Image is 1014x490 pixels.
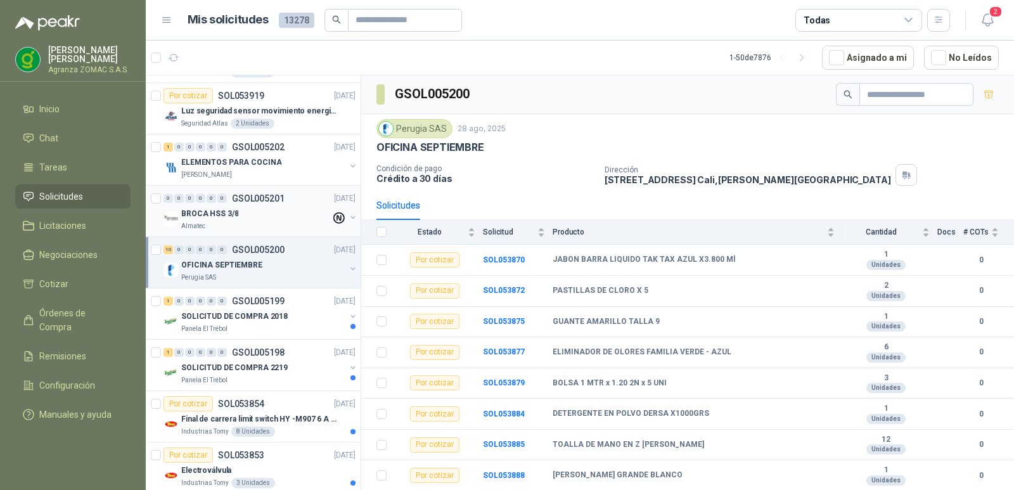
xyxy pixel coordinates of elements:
span: Órdenes de Compra [39,306,119,334]
a: Tareas [15,155,131,179]
b: 1 [842,312,930,322]
img: Logo peakr [15,15,80,30]
div: Unidades [866,475,906,486]
p: Final de carrera limit switch HY -M907 6 A - 250 V a.c [181,413,339,425]
p: GSOL005198 [232,348,285,357]
img: Company Logo [164,416,179,432]
img: Company Logo [379,122,393,136]
a: Licitaciones [15,214,131,238]
div: 0 [196,348,205,357]
b: 0 [963,408,999,420]
p: SOL053853 [218,451,264,460]
span: Estado [394,228,465,236]
span: Negociaciones [39,248,98,262]
img: Company Logo [16,48,40,72]
div: Perugia SAS [376,119,452,138]
p: Agranza ZOMAC S.A.S. [48,66,131,74]
div: 0 [217,348,227,357]
span: 2 [989,6,1003,18]
a: Por cotizarSOL053919[DATE] Company LogoLuz seguridad sensor movimiento energia solarSeguridad Atl... [146,83,361,134]
b: [PERSON_NAME] GRANDE BLANCO [553,470,683,480]
b: 1 [842,465,930,475]
div: 0 [207,245,216,254]
p: [DATE] [334,398,356,410]
p: [DATE] [334,347,356,359]
p: [DATE] [334,244,356,256]
p: 28 ago, 2025 [458,123,506,135]
th: # COTs [963,220,1014,245]
span: Licitaciones [39,219,86,233]
p: Crédito a 30 días [376,173,594,184]
b: 12 [842,435,930,445]
button: 2 [976,9,999,32]
b: 0 [963,254,999,266]
div: Todas [804,13,830,27]
div: 0 [207,194,216,203]
a: Solicitudes [15,184,131,209]
div: Por cotizar [164,448,213,463]
a: 10 0 0 0 0 0 GSOL005200[DATE] Company LogoOFICINA SEPTIEMBREPerugia SAS [164,242,358,283]
div: 0 [217,245,227,254]
div: Por cotizar [164,396,213,411]
a: SOL053888 [483,471,525,480]
p: SOLICITUD DE COMPRA 2018 [181,311,288,323]
th: Producto [553,220,842,245]
div: 1 [164,348,173,357]
b: ELIMINADOR DE OLORES FAMILIA VERDE - AZUL [553,347,731,358]
h1: Mis solicitudes [188,11,269,29]
div: Por cotizar [410,283,459,299]
a: Inicio [15,97,131,121]
b: DETERGENTE EN POLVO DERSA X1000GRS [553,409,709,419]
button: No Leídos [924,46,999,70]
p: [PERSON_NAME] [PERSON_NAME] [48,46,131,63]
div: Unidades [866,260,906,270]
img: Company Logo [164,314,179,329]
div: Por cotizar [410,314,459,329]
p: Panela El Trébol [181,324,228,334]
div: Por cotizar [164,88,213,103]
div: 1 [164,297,173,306]
div: Por cotizar [410,437,459,453]
img: Company Logo [164,108,179,124]
b: 6 [842,342,930,352]
div: 0 [217,143,227,152]
p: Perugia SAS [181,273,216,283]
b: 0 [963,377,999,389]
div: 3 Unidades [231,478,275,488]
th: Solicitud [483,220,553,245]
a: SOL053885 [483,440,525,449]
div: 0 [185,143,195,152]
div: Por cotizar [410,345,459,360]
p: [DATE] [334,90,356,102]
a: 1 0 0 0 0 0 GSOL005199[DATE] Company LogoSOLICITUD DE COMPRA 2018Panela El Trébol [164,293,358,334]
span: Tareas [39,160,67,174]
b: BOLSA 1 MTR x 1.20 2N x 5 UNI [553,378,667,389]
a: SOL053879 [483,378,525,387]
div: Solicitudes [376,198,420,212]
span: Remisiones [39,349,86,363]
span: Producto [553,228,825,236]
a: 1 0 0 0 0 0 GSOL005202[DATE] Company LogoELEMENTOS PARA COCINA[PERSON_NAME] [164,139,358,180]
div: 0 [196,143,205,152]
a: Por cotizarSOL053854[DATE] Company LogoFinal de carrera limit switch HY -M907 6 A - 250 V a.cIndu... [146,391,361,442]
b: GUANTE AMARILLO TALLA 9 [553,317,660,327]
div: 0 [207,348,216,357]
a: 1 0 0 0 0 0 GSOL005198[DATE] Company LogoSOLICITUD DE COMPRA 2219Panela El Trébol [164,345,358,385]
div: 2 Unidades [231,119,274,129]
div: 0 [217,194,227,203]
th: Cantidad [842,220,937,245]
th: Estado [394,220,483,245]
div: 10 [164,245,173,254]
b: 3 [842,373,930,384]
p: [STREET_ADDRESS] Cali , [PERSON_NAME][GEOGRAPHIC_DATA] [605,174,891,185]
div: Por cotizar [410,406,459,422]
div: 0 [196,245,205,254]
p: GSOL005202 [232,143,285,152]
div: Unidades [866,291,906,301]
b: 1 [842,250,930,260]
span: Configuración [39,378,95,392]
p: Almatec [181,221,205,231]
b: SOL053870 [483,255,525,264]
